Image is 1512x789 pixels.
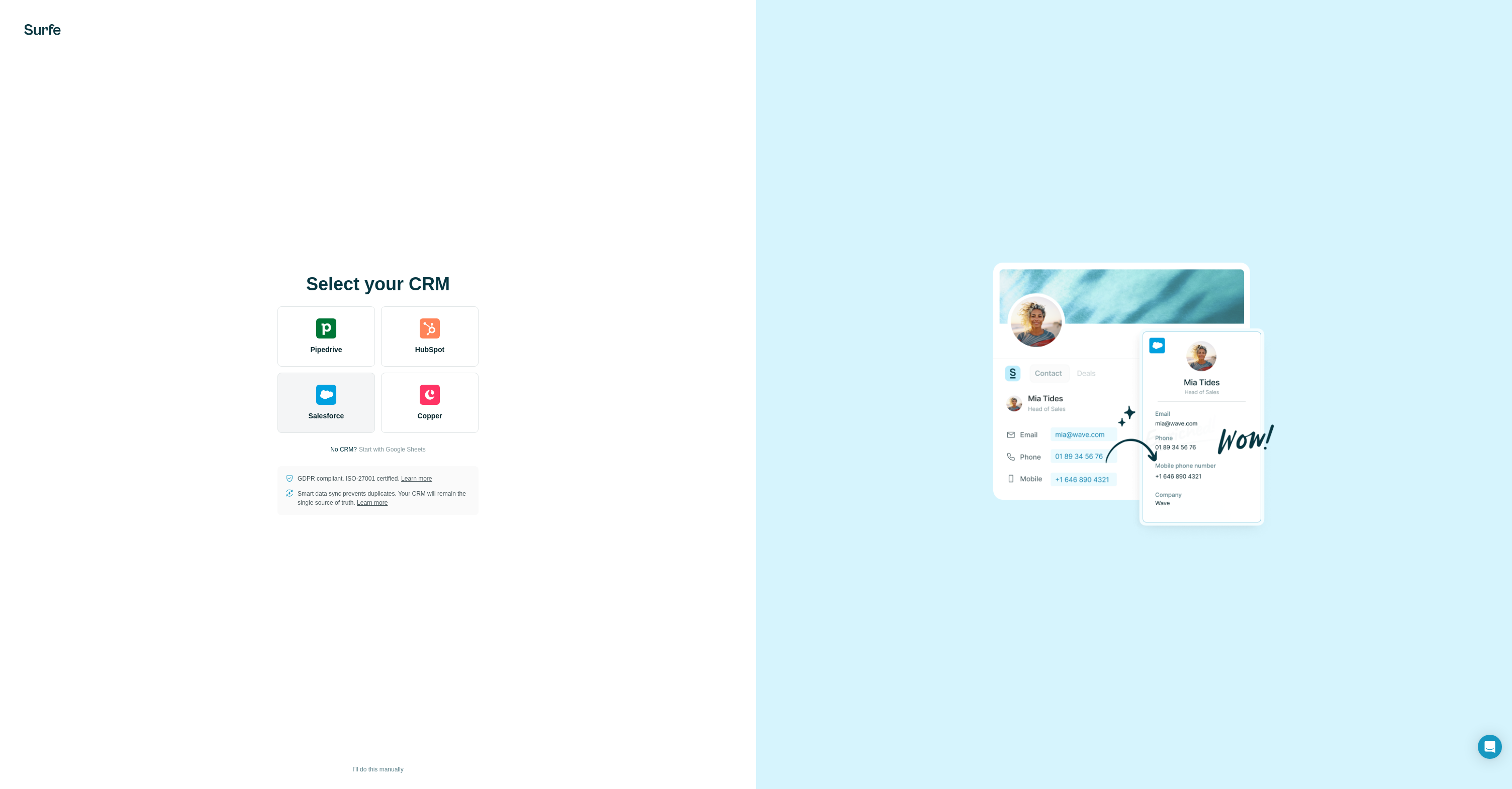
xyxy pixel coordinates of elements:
p: GDPR compliant. ISO-27001 certified. [298,474,432,483]
img: Surfe's logo [24,24,61,35]
span: Copper [418,411,442,421]
p: No CRM? [330,445,357,454]
button: I’ll do this manually [345,762,410,777]
p: Smart data sync prevents duplicates. Your CRM will remain the single source of truth. [298,489,470,507]
span: I’ll do this manually [352,765,403,774]
a: Learn more [357,499,388,506]
span: Pipedrive [310,345,342,355]
img: salesforce's logo [316,385,336,405]
h1: Select your CRM [277,274,479,294]
img: pipedrive's logo [316,318,336,339]
a: Learn more [401,475,432,482]
img: SALESFORCE image [993,246,1275,544]
img: copper's logo [420,385,440,405]
span: HubSpot [415,345,444,355]
img: hubspot's logo [420,318,440,339]
span: Salesforce [309,411,344,421]
div: Open Intercom Messenger [1478,735,1502,759]
button: Start with Google Sheets [359,445,426,454]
